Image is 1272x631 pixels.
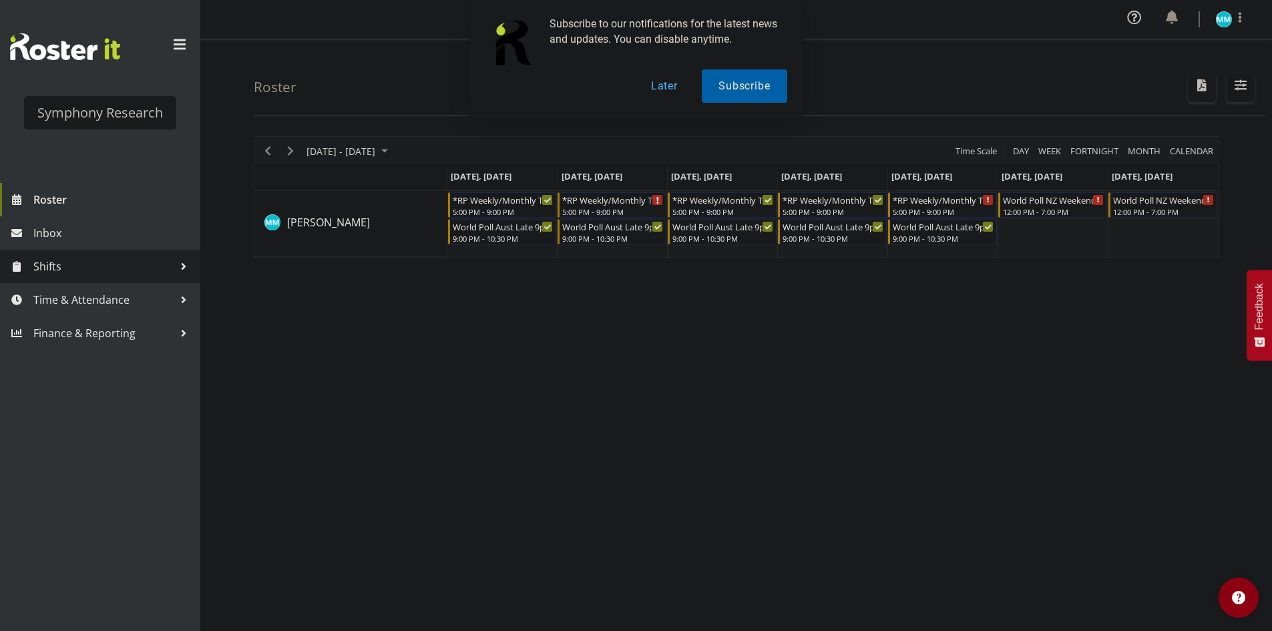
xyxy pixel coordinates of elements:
[305,143,377,160] span: [DATE] - [DATE]
[562,206,663,217] div: 5:00 PM - 9:00 PM
[1069,143,1120,160] span: Fortnight
[1126,143,1163,160] button: Timeline Month
[1003,193,1104,206] div: World Poll NZ Weekends
[1253,283,1265,330] span: Feedback
[893,206,994,217] div: 5:00 PM - 9:00 PM
[282,143,300,160] button: Next
[1247,270,1272,361] button: Feedback - Show survey
[1113,206,1214,217] div: 12:00 PM - 7:00 PM
[1012,143,1030,160] span: Day
[447,191,1218,257] table: Timeline Week of September 13, 2025
[668,219,777,244] div: Murphy Mulholland"s event - World Poll Aust Late 9p~10:30p Begin From Wednesday, September 10, 20...
[672,193,773,206] div: *RP Weekly/Monthly Tracks
[539,16,787,47] div: Subscribe to our notifications for the latest news and updates. You can disable anytime.
[287,214,370,230] a: [PERSON_NAME]
[893,193,994,206] div: *RP Weekly/Monthly Tracks
[254,136,1219,258] div: Timeline Week of September 13, 2025
[668,192,777,218] div: Murphy Mulholland"s event - *RP Weekly/Monthly Tracks Begin From Wednesday, September 10, 2025 at...
[558,219,666,244] div: Murphy Mulholland"s event - World Poll Aust Late 9p~10:30p Begin From Tuesday, September 9, 2025 ...
[783,193,883,206] div: *RP Weekly/Monthly Tracks
[1037,143,1062,160] span: Week
[1232,591,1245,604] img: help-xxl-2.png
[954,143,998,160] span: Time Scale
[562,170,622,182] span: [DATE], [DATE]
[451,170,511,182] span: [DATE], [DATE]
[778,192,887,218] div: Murphy Mulholland"s event - *RP Weekly/Monthly Tracks Begin From Thursday, September 11, 2025 at ...
[891,170,952,182] span: [DATE], [DATE]
[1168,143,1216,160] button: Month
[562,193,663,206] div: *RP Weekly/Monthly Tracks
[562,220,663,233] div: World Poll Aust Late 9p~10:30p
[33,256,174,276] span: Shifts
[893,220,994,233] div: World Poll Aust Late 9p~10:30p
[453,206,554,217] div: 5:00 PM - 9:00 PM
[558,192,666,218] div: Murphy Mulholland"s event - *RP Weekly/Monthly Tracks Begin From Tuesday, September 9, 2025 at 5:...
[287,215,370,230] span: [PERSON_NAME]
[1036,143,1064,160] button: Timeline Week
[888,219,997,244] div: Murphy Mulholland"s event - World Poll Aust Late 9p~10:30p Begin From Friday, September 12, 2025 ...
[778,219,887,244] div: Murphy Mulholland"s event - World Poll Aust Late 9p~10:30p Begin From Thursday, September 11, 202...
[259,143,277,160] button: Previous
[702,69,787,103] button: Subscribe
[672,233,773,244] div: 9:00 PM - 10:30 PM
[893,233,994,244] div: 9:00 PM - 10:30 PM
[448,192,557,218] div: Murphy Mulholland"s event - *RP Weekly/Monthly Tracks Begin From Monday, September 8, 2025 at 5:0...
[453,220,554,233] div: World Poll Aust Late 9p~10:30p
[1011,143,1032,160] button: Timeline Day
[634,69,694,103] button: Later
[781,170,842,182] span: [DATE], [DATE]
[33,290,174,310] span: Time & Attendance
[304,143,394,160] button: September 08 - 14, 2025
[448,219,557,244] div: Murphy Mulholland"s event - World Poll Aust Late 9p~10:30p Begin From Monday, September 8, 2025 a...
[1169,143,1215,160] span: calendar
[783,206,883,217] div: 5:00 PM - 9:00 PM
[672,206,773,217] div: 5:00 PM - 9:00 PM
[672,220,773,233] div: World Poll Aust Late 9p~10:30p
[1068,143,1121,160] button: Fortnight
[953,143,1000,160] button: Time Scale
[33,323,174,343] span: Finance & Reporting
[1113,193,1214,206] div: World Poll NZ Weekends
[254,191,447,257] td: Murphy Mulholland resource
[562,233,663,244] div: 9:00 PM - 10:30 PM
[1003,206,1104,217] div: 12:00 PM - 7:00 PM
[33,223,194,243] span: Inbox
[485,16,539,69] img: notification icon
[279,137,302,165] div: Next
[1108,192,1217,218] div: Murphy Mulholland"s event - World Poll NZ Weekends Begin From Sunday, September 14, 2025 at 12:00...
[256,137,279,165] div: Previous
[888,192,997,218] div: Murphy Mulholland"s event - *RP Weekly/Monthly Tracks Begin From Friday, September 12, 2025 at 5:...
[783,220,883,233] div: World Poll Aust Late 9p~10:30p
[453,193,554,206] div: *RP Weekly/Monthly Tracks
[671,170,732,182] span: [DATE], [DATE]
[453,233,554,244] div: 9:00 PM - 10:30 PM
[1112,170,1173,182] span: [DATE], [DATE]
[1002,170,1062,182] span: [DATE], [DATE]
[783,233,883,244] div: 9:00 PM - 10:30 PM
[998,192,1107,218] div: Murphy Mulholland"s event - World Poll NZ Weekends Begin From Saturday, September 13, 2025 at 12:...
[1126,143,1162,160] span: Month
[33,190,194,210] span: Roster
